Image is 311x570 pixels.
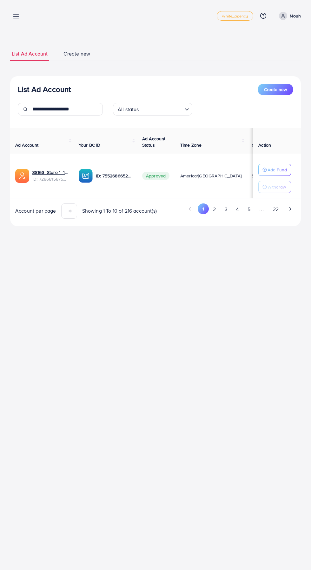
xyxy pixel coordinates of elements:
span: Create new [264,86,287,93]
img: ic-ba-acc.ded83a64.svg [79,169,93,183]
span: All status [116,105,140,114]
span: Your BC ID [79,142,101,148]
p: Add Fund [268,166,287,174]
span: Ad Account [15,142,39,148]
button: Create new [258,84,293,95]
span: List Ad Account [12,50,48,57]
button: Go to page 1 [198,203,209,214]
span: Showing 1 To 10 of 216 account(s) [82,207,157,215]
ul: Pagination [161,203,296,215]
input: Search for option [141,103,182,114]
span: Create new [63,50,90,57]
button: Go to page 3 [220,203,232,215]
button: Go to page 4 [232,203,243,215]
a: 38163_Store 1_1696594058050 [32,169,69,176]
span: Approved [142,172,169,180]
img: ic-ads-acc.e4c84228.svg [15,169,29,183]
a: white_agency [217,11,253,21]
p: Nouh [290,12,301,20]
span: ID: 7286815875217457154 [32,176,69,182]
p: ID: 7552686652842328072 [96,172,132,180]
span: Account per page [15,207,56,215]
span: America/[GEOGRAPHIC_DATA] [180,173,242,179]
span: Action [258,142,271,148]
div: <span class='underline'>38163_Store 1_1696594058050</span></br>7286815875217457154 [32,169,69,182]
span: Ad Account Status [142,136,166,148]
button: Go to page 22 [268,203,283,215]
span: white_agency [222,14,248,18]
button: Add Fund [258,164,291,176]
button: Go to next page [285,203,296,214]
button: Withdraw [258,181,291,193]
h3: List Ad Account [18,85,71,94]
div: Search for option [113,103,192,116]
a: Nouh [276,12,301,20]
span: Time Zone [180,142,202,148]
button: Go to page 2 [209,203,220,215]
button: Go to page 5 [243,203,255,215]
p: Withdraw [268,183,286,191]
